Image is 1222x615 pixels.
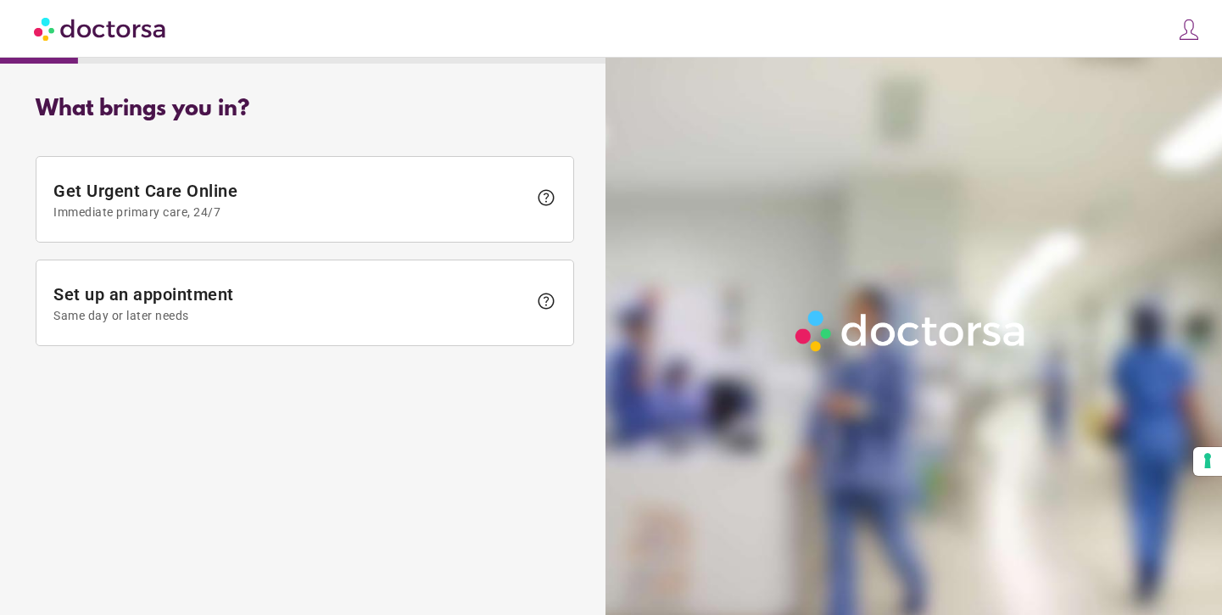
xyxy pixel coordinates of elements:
[536,187,556,208] span: help
[53,309,527,322] span: Same day or later needs
[53,181,527,219] span: Get Urgent Care Online
[34,9,168,48] img: Doctorsa.com
[1193,447,1222,476] button: Your consent preferences for tracking technologies
[1177,18,1201,42] img: icons8-customer-100.png
[53,205,527,219] span: Immediate primary care, 24/7
[53,284,527,322] span: Set up an appointment
[789,304,1033,358] img: Logo-Doctorsa-trans-White-partial-flat.png
[36,97,574,122] div: What brings you in?
[536,291,556,311] span: help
